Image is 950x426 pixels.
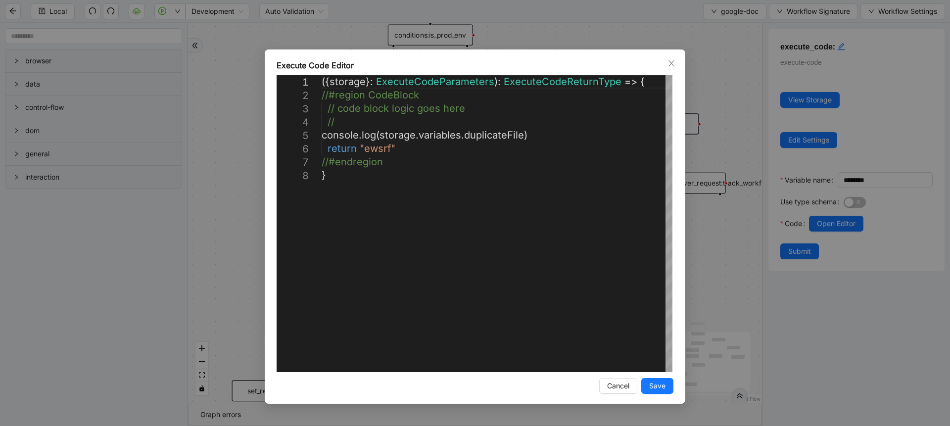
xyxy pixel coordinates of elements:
[328,116,334,128] span: //
[641,378,673,394] button: Save
[380,129,416,141] span: storage
[322,156,383,168] span: //#endregion
[360,142,395,154] span: "ewsrf"
[277,142,309,156] div: 6
[376,129,380,141] span: (
[322,75,322,76] textarea: Editor content;Press Alt+F1 for Accessibility Options.
[328,142,357,154] span: return
[524,129,527,141] span: )
[649,380,665,391] span: Save
[464,129,524,141] span: duplicateFile
[599,378,637,394] button: Cancel
[376,76,494,88] span: ExecuteCodeParameters
[461,129,464,141] span: .
[366,76,373,88] span: }:
[504,76,621,88] span: ExecuteCodeReturnType
[362,129,376,141] span: log
[640,76,645,88] span: {
[277,89,309,102] div: 2
[607,380,629,391] span: Cancel
[277,102,309,116] div: 3
[322,76,330,88] span: ({
[624,76,637,88] span: =>
[322,129,359,141] span: console
[277,169,309,183] div: 8
[416,129,419,141] span: .
[328,102,465,114] span: // code block logic goes here
[277,129,309,142] div: 5
[277,76,309,89] div: 1
[494,76,501,88] span: ):
[667,59,675,67] span: close
[277,59,673,71] div: Execute Code Editor
[322,169,326,181] span: }
[322,89,419,101] span: //#region CodeBlock
[359,129,362,141] span: .
[330,76,366,88] span: storage
[277,156,309,169] div: 7
[419,129,461,141] span: variables
[277,116,309,129] div: 4
[666,58,677,69] button: Close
